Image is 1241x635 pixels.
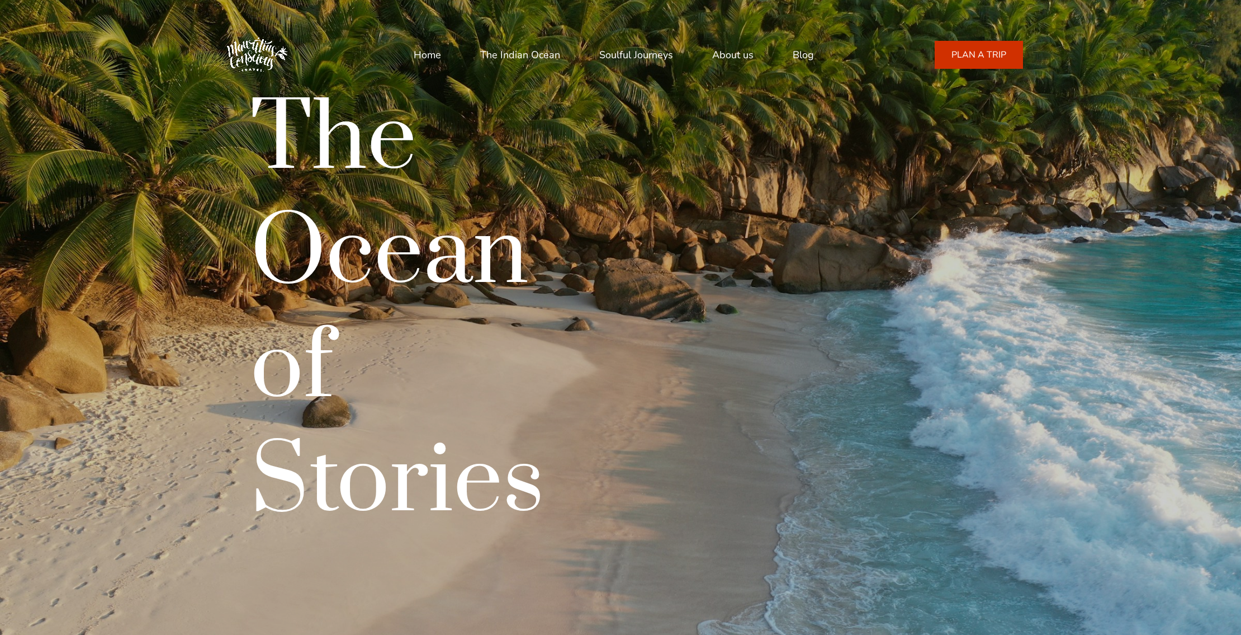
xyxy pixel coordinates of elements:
[793,41,814,68] a: Blog
[480,41,560,68] a: The Indian Ocean
[250,83,589,540] h1: The Ocean of Stories
[712,41,754,68] a: About us
[935,41,1023,69] a: PLAN A TRIP
[599,41,673,68] a: Soulful Journeys
[414,41,441,68] a: Home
